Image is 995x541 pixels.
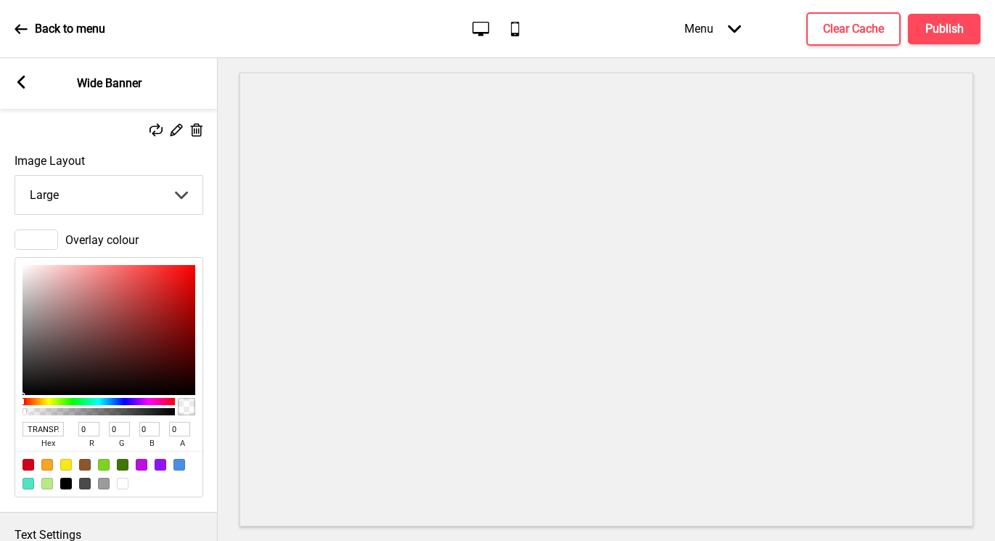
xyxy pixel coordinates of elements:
div: #9013FE [155,459,166,471]
h4: Clear Cache [823,21,884,37]
div: #D0021B [22,459,34,471]
div: #7ED321 [98,459,110,471]
div: #9B9B9B [98,478,110,489]
span: a [169,436,195,451]
div: Menu [670,7,756,50]
div: #4A90E2 [173,459,185,471]
h4: Publish [925,21,964,37]
p: Wide Banner [77,76,142,91]
span: hex [22,436,74,451]
div: #417505 [117,459,128,471]
div: #8B572A [79,459,91,471]
p: Back to menu [35,21,105,37]
span: Overlay colour [65,233,139,247]
span: r [78,436,105,451]
button: Publish [908,14,980,44]
div: #000000 [60,478,72,489]
div: #4A4A4A [79,478,91,489]
button: Clear Cache [806,12,901,46]
div: #50E3C2 [22,478,34,489]
div: #BD10E0 [136,459,147,471]
div: #F8E71C [60,459,72,471]
div: #F5A623 [41,459,53,471]
label: Image Layout [15,154,203,168]
div: #B8E986 [41,478,53,489]
span: g [109,436,135,451]
a: Back to menu [15,9,105,49]
div: Overlay colour [15,229,203,250]
div: #FFFFFF [117,478,128,489]
span: b [139,436,165,451]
